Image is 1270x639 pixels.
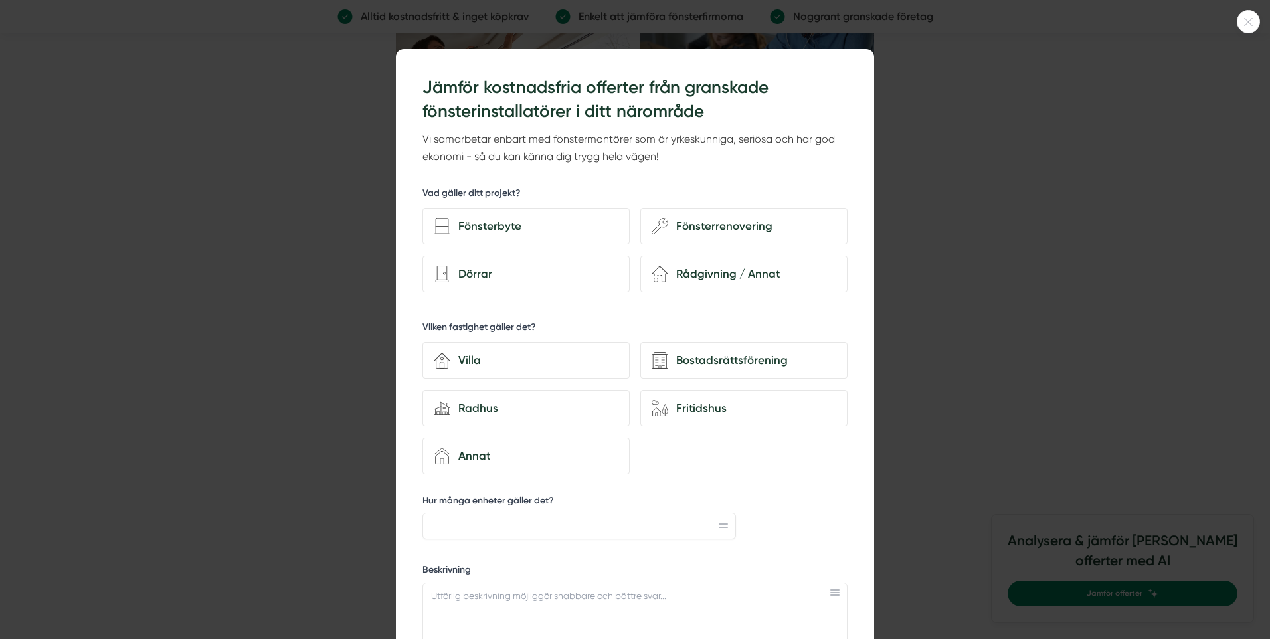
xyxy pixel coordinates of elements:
p: Vi samarbetar enbart med fönstermontörer som är yrkeskunniga, seriösa och har god ekonomi - så du... [422,131,848,166]
h5: Vad gäller ditt projekt? [422,187,521,203]
h3: Jämför kostnadsfria offerter från granskade fönsterinstallatörer i ditt närområde [422,76,848,124]
label: Hur många enheter gäller det? [422,494,736,511]
label: Beskrivning [422,563,848,580]
h5: Vilken fastighet gäller det? [422,321,536,337]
